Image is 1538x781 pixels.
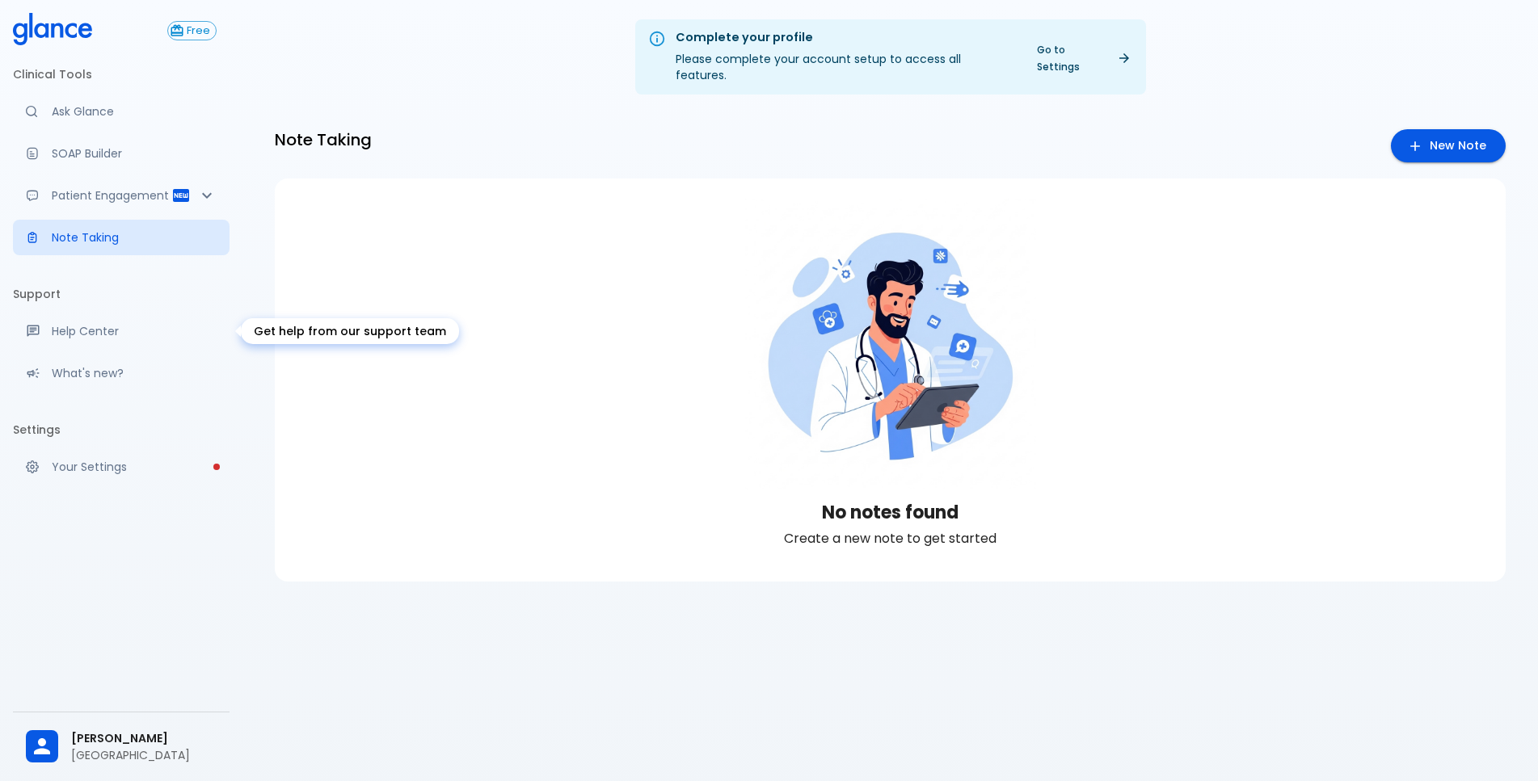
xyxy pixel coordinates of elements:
p: Note Taking [52,229,217,246]
div: Patient Reports & Referrals [13,178,230,213]
a: Moramiz: Find ICD10AM codes instantly [13,94,230,129]
a: Advanced note-taking [13,220,230,255]
a: Go to Settings [1027,38,1140,78]
span: [PERSON_NAME] [71,730,217,747]
a: Docugen: Compose a clinical documentation in seconds [13,136,230,171]
li: Settings [13,410,230,449]
div: Recent updates and feature releases [13,355,230,391]
li: Clinical Tools [13,55,230,94]
h6: Note Taking [275,127,372,153]
p: What's new? [52,365,217,381]
span: Free [181,25,216,37]
div: Complete your profile [676,29,1014,47]
p: Patient Engagement [52,187,171,204]
a: Get help from our support team [13,313,230,349]
p: Your Settings [52,459,217,475]
button: Free [167,21,217,40]
img: Empty State [745,199,1036,489]
a: Create a new note [1391,129,1506,162]
div: Please complete your account setup to access all features. [676,24,1014,90]
div: Get help from our support team [241,318,459,344]
a: Click to view or change your subscription [167,21,230,40]
p: [GEOGRAPHIC_DATA] [71,747,217,763]
div: [PERSON_NAME][GEOGRAPHIC_DATA] [13,719,230,775]
p: Create a new note to get started [784,529,997,548]
p: Ask Glance [52,103,217,120]
li: Support [13,275,230,313]
p: SOAP Builder [52,145,217,162]
p: Help Center [52,323,217,339]
h3: No notes found [822,502,959,523]
a: Please complete account setup [13,449,230,485]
